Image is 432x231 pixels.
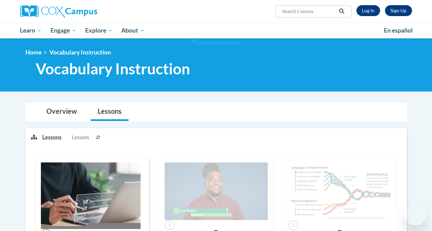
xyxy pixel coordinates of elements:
img: Cox Campus [20,5,97,17]
img: Section background [192,39,241,46]
a: Engage [46,23,81,38]
span: Vocabulary Instruction [36,60,190,78]
img: Course Image [288,162,391,220]
span: About [121,26,145,35]
a: Lessons [91,103,129,121]
span: En español [384,27,413,34]
a: Cox Campus [20,5,144,17]
span: Explore [85,26,113,35]
span: 3 [288,220,298,230]
input: Search Courses [281,7,336,15]
span: Vocabulary Instruction [49,49,111,56]
img: Course Image [165,162,268,220]
a: Register [385,5,412,16]
a: Home [25,49,42,56]
a: About [117,23,149,38]
a: Overview [40,103,84,121]
p: Lessons [42,134,62,141]
a: Learn [16,23,46,38]
a: En español [379,23,417,38]
a: Explore [81,23,117,38]
iframe: Button to launch messaging window [405,204,427,226]
img: Course Image [41,162,141,229]
a: Log In [356,5,380,16]
span: Learn [20,26,42,35]
div: Main menu [15,23,417,38]
span: 2 [165,220,175,230]
button: Search [336,7,347,15]
span: Lessons [72,134,89,141]
span: Engage [51,26,76,35]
